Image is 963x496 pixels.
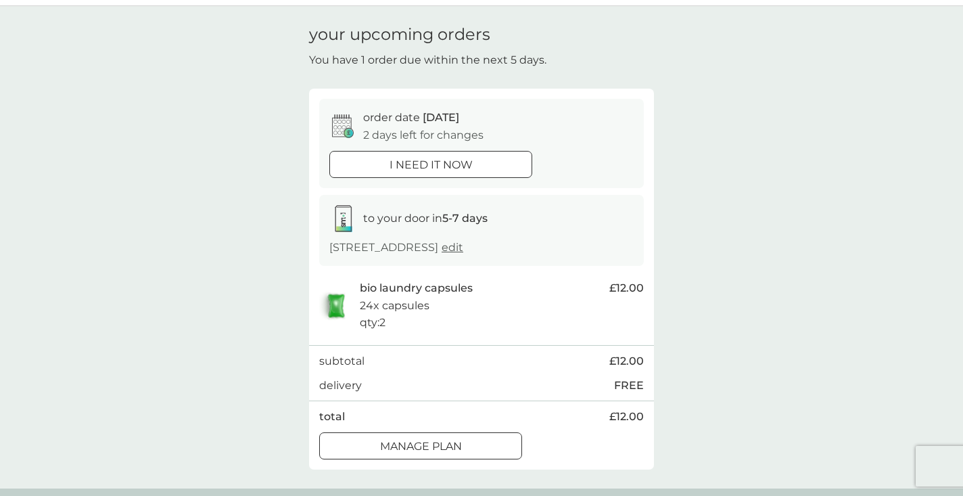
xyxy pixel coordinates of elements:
h1: your upcoming orders [309,25,490,45]
p: You have 1 order due within the next 5 days. [309,51,546,69]
strong: 5-7 days [442,212,488,225]
span: [DATE] [423,111,459,124]
p: 2 days left for changes [363,127,484,144]
p: bio laundry capsules [360,279,473,297]
span: £12.00 [609,279,644,297]
p: subtotal [319,353,365,370]
p: total [319,408,345,426]
button: i need it now [329,151,532,178]
p: order date [363,109,459,127]
p: FREE [614,377,644,394]
span: £12.00 [609,408,644,426]
p: Manage plan [380,438,462,455]
p: [STREET_ADDRESS] [329,239,463,256]
p: i need it now [390,156,473,174]
span: to your door in [363,212,488,225]
a: edit [442,241,463,254]
p: delivery [319,377,362,394]
span: £12.00 [609,353,644,370]
p: qty : 2 [360,314,385,332]
button: Manage plan [319,432,522,459]
p: 24x capsules [360,297,429,315]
